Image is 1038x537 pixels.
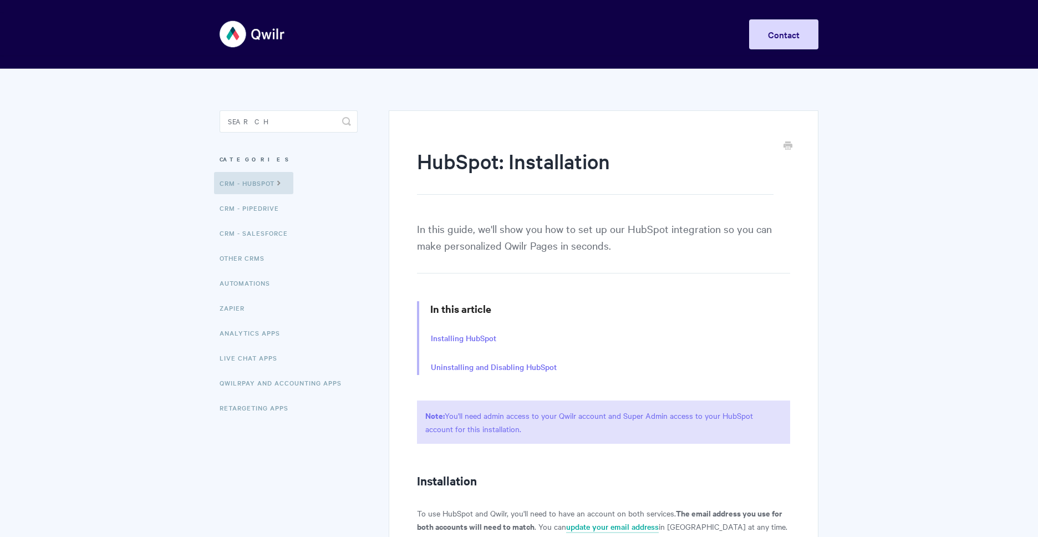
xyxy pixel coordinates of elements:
[417,401,790,444] p: You'll need admin access to your Qwilr account and Super Admin access to your HubSpot account for...
[220,13,286,55] img: Qwilr Help Center
[220,297,253,319] a: Zapier
[220,372,350,394] a: QwilrPay and Accounting Apps
[220,272,278,294] a: Automations
[749,19,818,49] a: Contact
[220,110,358,133] input: Search
[431,332,496,345] a: Installing HubSpot
[417,506,790,533] p: To use HubSpot and Qwilr, you'll need to have an account on both services. . You can in [GEOGRAPH...
[783,140,792,153] a: Print this Article
[417,147,774,195] h1: HubSpot: Installation
[220,322,288,344] a: Analytics Apps
[220,149,358,169] h3: Categories
[220,397,297,419] a: Retargeting Apps
[220,197,287,219] a: CRM - Pipedrive
[425,409,445,421] strong: Note:
[214,172,293,194] a: CRM - HubSpot
[431,361,557,373] a: Uninstalling and Disabling HubSpot
[220,347,286,369] a: Live Chat Apps
[430,301,790,317] h3: In this article
[220,222,296,244] a: CRM - Salesforce
[566,521,659,533] a: update your email address
[220,247,273,269] a: Other CRMs
[417,472,790,489] h2: Installation
[417,220,790,273] p: In this guide, we'll show you how to set up our HubSpot integration so you can make personalized ...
